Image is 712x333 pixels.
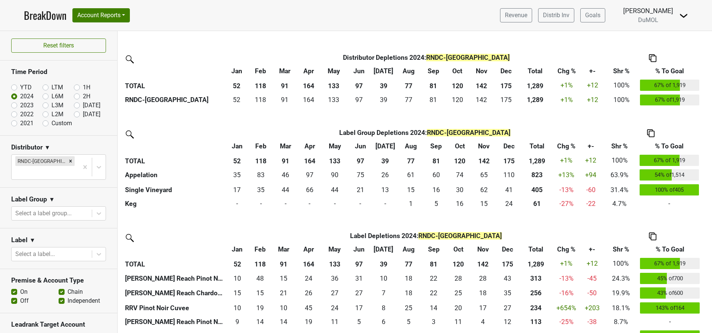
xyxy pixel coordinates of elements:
th: 133 [321,78,347,93]
th: 175 [496,256,519,271]
td: 61.167 [398,168,424,183]
div: 164 [299,95,319,105]
td: 28.1 [470,271,496,286]
th: May: activate to sort column ascending [322,243,348,256]
td: 100% [603,256,638,271]
div: 97 [300,170,319,180]
th: 133 [322,256,348,271]
td: 18.167 [397,271,421,286]
label: 2024 [20,92,34,101]
div: -60 [582,185,599,195]
div: 10 [228,274,246,283]
th: 91 [273,153,298,168]
td: +12 [581,256,603,271]
td: 35.9 [322,271,348,286]
th: 77 [396,78,421,93]
span: ▼ [44,143,50,152]
div: - [374,199,396,209]
div: 81 [423,95,444,105]
td: +1 % [552,93,580,108]
div: 77 [398,95,419,105]
th: 120 [446,78,469,93]
h3: Label Group [11,195,47,203]
td: 1 [398,197,424,211]
div: 39 [372,95,394,105]
th: [PERSON_NAME] Reach Pinot Noir [123,271,226,286]
td: 97.4 [298,168,321,183]
th: 39 [371,256,397,271]
label: 1H [83,83,90,92]
div: - [251,199,271,209]
th: 1,289 [518,78,552,93]
th: Apr: activate to sort column ascending [296,243,322,256]
div: 48 [250,274,270,283]
td: 22.2 [421,271,447,286]
div: 24 [297,274,320,283]
td: 133.4 [321,93,347,108]
td: 9.9 [371,271,397,286]
label: [DATE] [83,110,100,119]
div: 46 [275,170,297,180]
td: 0 [298,197,321,211]
span: +1% [560,157,572,164]
th: 61.000 [521,197,553,211]
span: ▼ [29,236,35,245]
th: Oct: activate to sort column ascending [449,139,471,153]
td: 30 [449,182,471,197]
span: +12 [587,81,598,89]
h3: Time Period [11,68,106,76]
div: -22 [582,199,599,209]
td: 9.8 [226,271,249,286]
th: Jul: activate to sort column ascending [371,64,396,78]
div: 26 [374,170,396,180]
td: 26.2 [372,168,398,183]
div: 21 [350,185,371,195]
th: Total: activate to sort column ascending [518,64,552,78]
td: 63.9% [601,168,638,183]
th: % To Goal: activate to sort column ascending [638,139,701,153]
div: 1 [400,199,422,209]
th: Feb: activate to sort column ascending [249,243,272,256]
th: 164 [296,256,322,271]
th: 142 [470,256,496,271]
th: 175 [497,153,521,168]
th: 97 [348,153,372,168]
h3: Label [11,236,28,244]
th: May: activate to sort column ascending [321,64,347,78]
th: Nov: activate to sort column ascending [469,64,494,78]
div: 44 [275,185,297,195]
th: 120 [447,256,470,271]
th: Sep: activate to sort column ascending [421,243,447,256]
label: 2H [83,92,90,101]
div: 24 [499,199,519,209]
td: 96.7 [347,93,371,108]
th: 823.067 [521,168,553,183]
th: % To Goal: activate to sort column ascending [638,64,701,78]
th: Shr %: activate to sort column ascending [603,243,638,256]
div: 31 [350,274,369,283]
div: 41 [499,185,519,195]
th: 120 [449,153,471,168]
label: 2022 [20,110,34,119]
th: Jun: activate to sort column ascending [348,139,372,153]
td: 46.2 [273,168,298,183]
th: Dec: activate to sort column ascending [494,64,518,78]
td: 30.6 [348,271,371,286]
th: Jan: activate to sort column ascending [225,64,249,78]
a: BreakDown [24,7,66,23]
div: - [300,199,319,209]
div: 61 [523,199,551,209]
th: 77 [397,256,421,271]
th: May: activate to sort column ascending [321,139,349,153]
span: RNDC-[GEOGRAPHIC_DATA] [427,129,510,136]
th: Appelation [123,168,225,183]
th: 52 [225,78,249,93]
label: L3M [51,101,63,110]
th: 77 [398,153,424,168]
div: 15 [400,185,422,195]
td: 0 [249,197,273,211]
td: 61.8 [471,182,497,197]
a: Distrib Inv [538,8,574,22]
span: ▼ [49,195,55,204]
th: Jun: activate to sort column ascending [348,243,371,256]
